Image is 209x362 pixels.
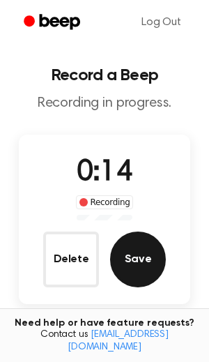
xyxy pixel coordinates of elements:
[14,9,93,36] a: Beep
[11,67,198,84] h1: Record a Beep
[77,158,132,188] span: 0:14
[76,195,134,209] div: Recording
[110,232,166,287] button: Save Audio Record
[127,6,195,39] a: Log Out
[68,330,169,352] a: [EMAIL_ADDRESS][DOMAIN_NAME]
[43,232,99,287] button: Delete Audio Record
[11,95,198,112] p: Recording in progress.
[8,329,201,354] span: Contact us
